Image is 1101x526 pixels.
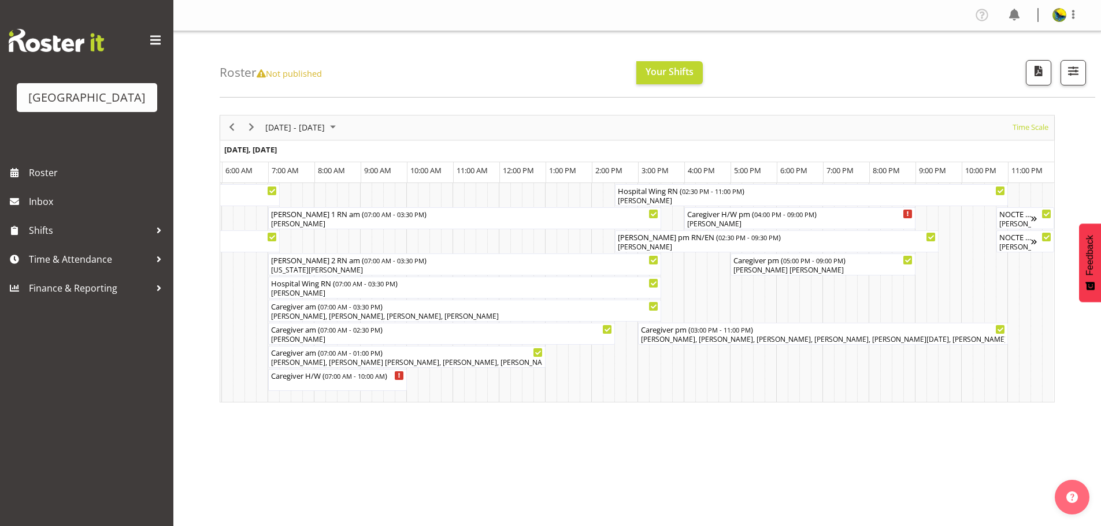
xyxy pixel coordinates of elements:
img: help-xxl-2.png [1066,491,1078,503]
span: 07:00 AM - 10:00 AM [325,371,385,380]
span: 9:00 PM [919,165,946,176]
span: 10:00 AM [410,165,442,176]
div: Hospital Wing RN ( ) [618,185,1005,196]
span: 5:00 PM [734,165,761,176]
div: [PERSON_NAME] [618,242,936,252]
div: [PERSON_NAME] [999,242,1031,252]
div: Caregiver H/W ( ) [271,370,404,381]
div: Hospital Wing RN ( ) [271,277,658,289]
div: Ressie 1 RN am Begin From Sunday, November 16, 2025 at 7:00:00 AM GMT+13:00 Ends At Sunday, Novem... [268,207,661,229]
div: Caregiver am Begin From Sunday, November 16, 2025 at 7:00:00 AM GMT+13:00 Ends At Sunday, Novembe... [268,323,615,345]
span: Inbox [29,193,168,210]
div: [US_STATE][PERSON_NAME] [271,265,658,275]
div: NOCTE CG ( ) [999,208,1031,219]
div: Caregiver H/W pm ( ) [687,208,913,219]
span: Shifts [29,222,150,239]
span: 11:00 AM [457,165,488,176]
div: [PERSON_NAME], [PERSON_NAME], [PERSON_NAME], [PERSON_NAME], [PERSON_NAME][DATE], [PERSON_NAME] [641,334,1005,345]
span: 6:00 AM [225,165,253,176]
div: [PERSON_NAME] [271,219,658,229]
div: NOCTE CG Begin From Sunday, November 16, 2025 at 10:45:00 PM GMT+13:00 Ends At Monday, November 1... [996,207,1054,229]
div: [PERSON_NAME], [PERSON_NAME] [PERSON_NAME], [PERSON_NAME], [PERSON_NAME], [PERSON_NAME], [PERSON_... [271,357,543,368]
div: Caregiver am Begin From Sunday, November 16, 2025 at 7:00:00 AM GMT+13:00 Ends At Sunday, Novembe... [268,346,546,368]
h4: Roster [220,66,322,79]
span: 6:00 PM [780,165,807,176]
div: Timeline Week of November 10, 2025 [220,115,1055,402]
span: 07:00 AM - 01:00 PM [320,348,380,357]
div: Ressie pm RN/EN Begin From Sunday, November 16, 2025 at 2:30:00 PM GMT+13:00 Ends At Sunday, Nove... [615,230,939,252]
span: Your Shifts [646,65,694,78]
div: Ressie 2 RN am Begin From Sunday, November 16, 2025 at 7:00:00 AM GMT+13:00 Ends At Sunday, Novem... [268,253,661,275]
span: 07:00 AM - 03:30 PM [364,210,424,219]
span: 7:00 PM [826,165,854,176]
span: 03:00 PM - 11:00 PM [691,325,751,334]
span: 07:00 AM - 03:30 PM [320,302,380,311]
img: gemma-hall22491374b5f274993ff8414464fec47f.png [1052,8,1066,22]
span: 3:00 PM [642,165,669,176]
span: 07:00 AM - 03:30 PM [335,279,395,288]
span: 8:00 AM [318,165,345,176]
div: Caregiver pm Begin From Sunday, November 16, 2025 at 5:00:00 PM GMT+13:00 Ends At Sunday, Novembe... [731,253,915,275]
button: Feedback - Show survey [1079,223,1101,302]
div: Hospital Wing RN Begin From Sunday, November 16, 2025 at 2:30:00 PM GMT+13:00 Ends At Sunday, Nov... [615,184,1008,206]
div: [PERSON_NAME] [687,219,913,229]
button: Your Shifts [636,61,703,84]
span: 9:00 AM [364,165,391,176]
button: Time Scale [1011,120,1051,135]
div: NOCTE RN Begin From Sunday, November 16, 2025 at 10:45:00 PM GMT+13:00 Ends At Monday, November 1... [996,230,1054,252]
span: 10:00 PM [965,165,996,176]
div: [PERSON_NAME] [271,334,612,345]
span: [DATE] - [DATE] [264,120,326,135]
span: Time Scale [1011,120,1050,135]
span: Not published [257,68,322,79]
div: Caregiver am ( ) [271,346,543,358]
span: [DATE], [DATE] [224,144,277,155]
div: Caregiver am Begin From Sunday, November 16, 2025 at 7:00:00 AM GMT+13:00 Ends At Sunday, Novembe... [268,300,661,322]
span: Time & Attendance [29,251,150,268]
span: 2:00 PM [595,165,622,176]
div: Caregiver am ( ) [271,300,658,312]
button: Filter Shifts [1061,60,1086,85]
div: [PERSON_NAME] pm RN/EN ( ) [618,231,936,243]
div: [PERSON_NAME] 1 RN am ( ) [271,208,658,219]
span: Roster [29,164,168,181]
div: Caregiver H/W Begin From Sunday, November 16, 2025 at 7:00:00 AM GMT+13:00 Ends At Sunday, Novemb... [268,369,407,391]
span: 11:00 PM [1011,165,1043,176]
div: [PERSON_NAME] [618,196,1005,206]
span: 02:30 PM - 09:30 PM [718,233,779,242]
div: Hospital Wing RN Begin From Sunday, November 16, 2025 at 7:00:00 AM GMT+13:00 Ends At Sunday, Nov... [268,277,661,299]
div: NOCTE RN ( ) [999,231,1031,243]
span: Feedback [1085,235,1095,275]
div: [GEOGRAPHIC_DATA] [28,89,146,106]
span: 4:00 PM [688,165,715,176]
button: November 2025 [264,120,341,135]
span: 02:30 PM - 11:00 PM [682,186,742,196]
span: 7:00 AM [272,165,299,176]
button: Next [244,120,260,135]
span: 12:00 PM [503,165,534,176]
div: [PERSON_NAME], [PERSON_NAME], [PERSON_NAME], [PERSON_NAME] [271,311,658,322]
button: Download a PDF of the roster according to the set date range. [1026,60,1051,85]
span: 04:00 PM - 09:00 PM [754,210,814,219]
div: Caregiver H/W pm Begin From Sunday, November 16, 2025 at 4:00:00 PM GMT+13:00 Ends At Sunday, Nov... [684,207,915,229]
div: November 10 - 16, 2025 [261,115,343,140]
div: next period [242,115,261,140]
span: 8:00 PM [873,165,900,176]
div: [PERSON_NAME] [PERSON_NAME] [733,265,913,275]
div: Caregiver pm ( ) [733,254,913,266]
div: Caregiver am ( ) [271,323,612,335]
div: [PERSON_NAME] 2 RN am ( ) [271,254,658,266]
button: Previous [224,120,240,135]
span: Finance & Reporting [29,279,150,297]
div: Caregiver pm ( ) [641,323,1005,335]
div: [PERSON_NAME], [PERSON_NAME], [PERSON_NAME], [PERSON_NAME] [999,219,1031,229]
span: 1:00 PM [549,165,576,176]
span: 07:00 AM - 03:30 PM [364,256,424,265]
img: Rosterit website logo [9,29,104,52]
div: previous period [222,115,242,140]
span: 05:00 PM - 09:00 PM [783,256,843,265]
span: 07:00 AM - 02:30 PM [320,325,380,334]
div: [PERSON_NAME] [271,288,658,299]
div: Caregiver pm Begin From Sunday, November 16, 2025 at 3:00:00 PM GMT+13:00 Ends At Sunday, Novembe... [638,323,1008,345]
